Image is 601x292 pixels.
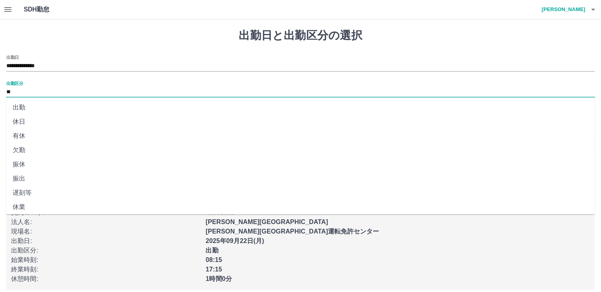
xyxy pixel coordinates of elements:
li: 休業 [6,200,595,214]
p: 現場名 : [11,227,201,236]
li: 振出 [6,171,595,186]
li: 出勤 [6,100,595,115]
li: 休日 [6,115,595,129]
b: 08:15 [205,256,222,263]
p: 出勤日 : [11,236,201,246]
li: 欠勤 [6,143,595,157]
p: 休憩時間 : [11,274,201,284]
b: 1時間0分 [205,275,232,282]
b: 2025年09月22日(月) [205,237,264,244]
li: 遅刻等 [6,186,595,200]
li: 振休 [6,157,595,171]
label: 出勤区分 [6,80,23,86]
p: 終業時刻 : [11,265,201,274]
label: 出勤日 [6,54,19,60]
b: 17:15 [205,266,222,273]
p: 出勤区分 : [11,246,201,255]
p: 始業時刻 : [11,255,201,265]
h1: 出勤日と出勤区分の選択 [6,29,595,42]
li: 有休 [6,129,595,143]
b: [PERSON_NAME][GEOGRAPHIC_DATA] [205,219,328,225]
b: 出勤 [205,247,218,254]
b: [PERSON_NAME][GEOGRAPHIC_DATA]運転免許センター [205,228,379,235]
p: 法人名 : [11,217,201,227]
